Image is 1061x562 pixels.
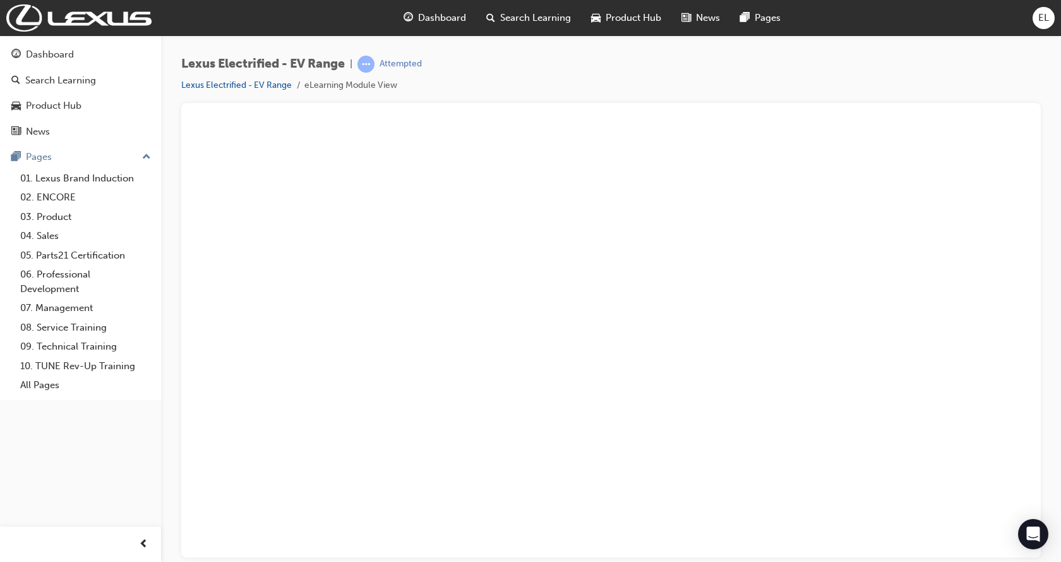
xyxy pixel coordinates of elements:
[26,47,74,62] div: Dashboard
[139,537,148,553] span: prev-icon
[5,43,156,66] a: Dashboard
[5,94,156,118] a: Product Hub
[5,120,156,144] a: News
[25,73,96,88] div: Search Learning
[591,10,601,26] span: car-icon
[5,145,156,169] button: Pages
[606,11,661,25] span: Product Hub
[15,226,156,246] a: 04. Sales
[11,126,21,138] span: news-icon
[15,318,156,338] a: 08. Service Training
[5,40,156,145] button: DashboardSearch LearningProduct HubNews
[15,357,156,376] a: 10. TUNE Rev-Up Training
[357,56,375,73] span: learningRecordVerb_ATTEMPT-icon
[304,78,397,93] li: eLearning Module View
[404,10,413,26] span: guage-icon
[486,10,495,26] span: search-icon
[181,80,292,90] a: Lexus Electrified - EV Range
[380,58,422,70] div: Attempted
[681,10,691,26] span: news-icon
[15,337,156,357] a: 09. Technical Training
[181,57,345,71] span: Lexus Electrified - EV Range
[11,49,21,61] span: guage-icon
[15,188,156,207] a: 02. ENCORE
[755,11,781,25] span: Pages
[5,69,156,92] a: Search Learning
[11,101,21,112] span: car-icon
[15,207,156,227] a: 03. Product
[418,11,466,25] span: Dashboard
[730,5,791,31] a: pages-iconPages
[26,99,81,113] div: Product Hub
[500,11,571,25] span: Search Learning
[671,5,730,31] a: news-iconNews
[15,246,156,266] a: 05. Parts21 Certification
[393,5,476,31] a: guage-iconDashboard
[15,376,156,395] a: All Pages
[581,5,671,31] a: car-iconProduct Hub
[350,57,352,71] span: |
[476,5,581,31] a: search-iconSearch Learning
[1018,519,1048,549] div: Open Intercom Messenger
[26,150,52,164] div: Pages
[740,10,750,26] span: pages-icon
[11,75,20,87] span: search-icon
[15,298,156,318] a: 07. Management
[15,265,156,298] a: 06. Professional Development
[26,125,50,139] div: News
[1038,11,1049,25] span: EL
[142,149,151,166] span: up-icon
[11,152,21,163] span: pages-icon
[15,169,156,188] a: 01. Lexus Brand Induction
[1033,7,1055,29] button: EL
[6,4,152,32] img: Trak
[696,11,720,25] span: News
